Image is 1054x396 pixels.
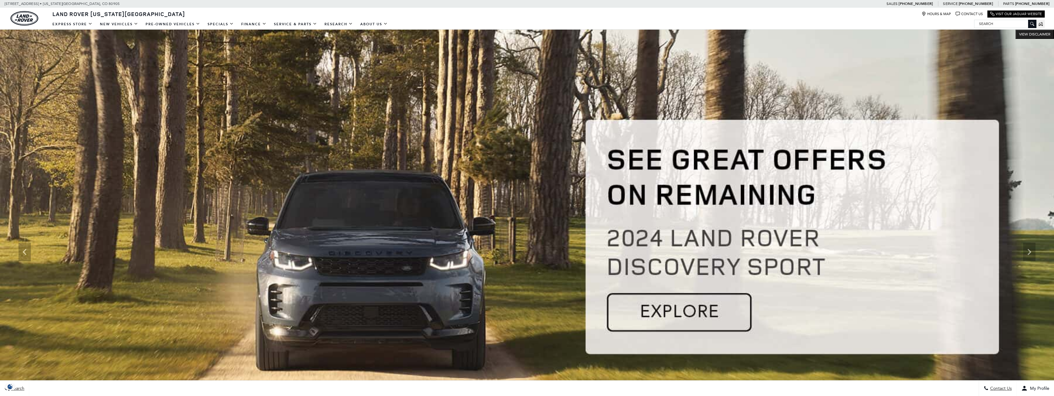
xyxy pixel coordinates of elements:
[1003,2,1014,6] span: Parts
[142,19,204,30] a: Pre-Owned Vehicles
[5,2,120,6] a: [STREET_ADDRESS] • [US_STATE][GEOGRAPHIC_DATA], CO 80905
[321,19,357,30] a: Research
[10,11,38,26] img: Land Rover
[899,1,933,6] a: [PHONE_NUMBER]
[3,383,17,390] img: Opt-Out Icon
[96,19,142,30] a: New Vehicles
[956,12,983,16] a: Contact Us
[238,19,270,30] a: Finance
[270,19,321,30] a: Service & Parts
[922,12,951,16] a: Hours & Map
[3,383,17,390] section: Click to Open Cookie Consent Modal
[887,2,898,6] span: Sales
[1015,1,1049,6] a: [PHONE_NUMBER]
[990,12,1042,16] a: Visit Our Jaguar Website
[989,386,1012,391] span: Contact Us
[974,20,1036,27] input: Search
[52,10,185,18] span: Land Rover [US_STATE][GEOGRAPHIC_DATA]
[49,19,391,30] nav: Main Navigation
[49,10,189,18] a: Land Rover [US_STATE][GEOGRAPHIC_DATA]
[1017,381,1054,396] button: Open user profile menu
[10,11,38,26] a: land-rover
[959,1,993,6] a: [PHONE_NUMBER]
[1015,30,1054,39] button: VIEW DISCLAIMER
[49,19,96,30] a: EXPRESS STORE
[943,2,957,6] span: Service
[1023,243,1035,261] div: Next
[19,243,31,261] div: Previous
[1027,386,1049,391] span: My Profile
[204,19,238,30] a: Specials
[1019,32,1050,37] span: VIEW DISCLAIMER
[357,19,391,30] a: About Us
